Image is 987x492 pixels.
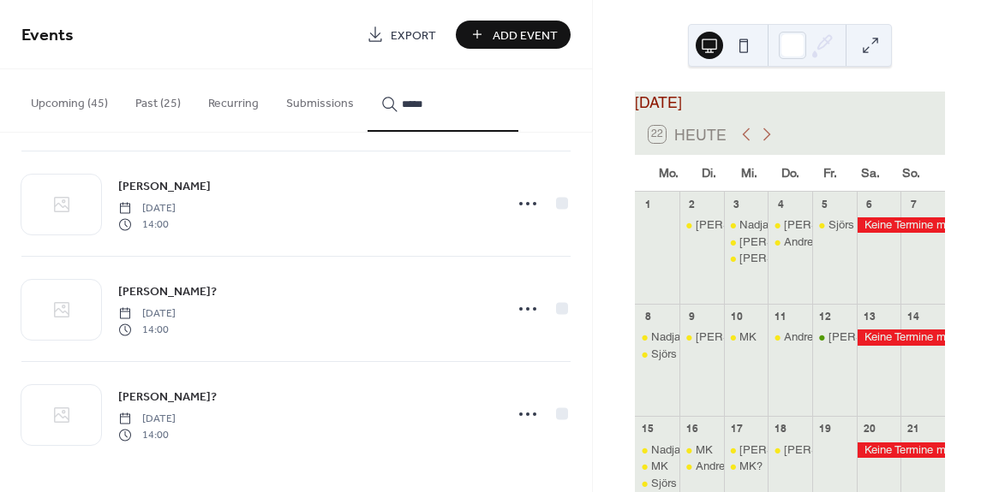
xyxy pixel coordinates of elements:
div: Sjörs [635,347,679,362]
div: 18 [774,422,788,436]
button: Past (25) [122,69,194,130]
div: Elke [768,442,812,458]
div: [PERSON_NAME] [739,251,834,266]
span: 14:00 [118,216,176,232]
span: [DATE] [118,306,176,322]
div: Andre&Katja [696,459,758,474]
div: Keine Termine möglich [857,217,945,233]
span: 14:00 [118,322,176,337]
div: Nadja [635,329,679,345]
div: Andre&Katja [768,234,812,250]
div: Steffen [724,251,769,266]
div: Sjörs [828,217,854,233]
div: Nadja [724,217,769,233]
div: Florian [724,234,769,250]
div: Mo. [649,156,689,191]
a: [PERSON_NAME]? [118,387,217,406]
div: MK [739,329,757,345]
span: [PERSON_NAME]? [118,283,217,301]
div: Sjörs [651,347,677,362]
span: Events [21,19,74,52]
div: [DATE] [635,92,945,114]
a: [PERSON_NAME]? [118,282,217,301]
div: Andre&Katja [784,234,846,250]
div: Di. [689,156,729,191]
div: [PERSON_NAME] [739,234,834,250]
div: 11 [774,310,788,324]
button: Submissions [272,69,368,130]
span: [DATE] [118,412,176,427]
div: Sjörs [812,217,857,233]
div: 7 [906,197,921,211]
div: 10 [729,310,744,324]
div: [PERSON_NAME]? [739,442,840,458]
span: Add Event [493,27,558,44]
div: Sebastian [812,329,857,345]
div: Nadja [651,329,680,345]
div: 4 [774,197,788,211]
div: Nadja [651,442,680,458]
div: Sjörs [651,476,677,491]
div: Andre&Katja [768,329,812,345]
div: 3 [729,197,744,211]
div: MK [679,442,724,458]
div: 2 [685,197,699,211]
div: Sjörs [635,476,679,491]
div: 16 [685,422,699,436]
div: 20 [862,422,876,436]
div: Florian? [724,442,769,458]
div: So. [891,156,931,191]
div: Keine Termine möglich [857,329,945,345]
div: MK [724,329,769,345]
div: Do. [770,156,811,191]
span: [PERSON_NAME]? [118,388,217,406]
div: Michael [679,329,724,345]
div: [PERSON_NAME] [784,217,879,233]
div: 13 [862,310,876,324]
button: Add Event [456,21,571,49]
div: MK? [739,459,763,474]
div: 21 [906,422,921,436]
div: [PERSON_NAME] [696,217,791,233]
div: 9 [685,310,699,324]
div: Fr. [811,156,851,191]
div: Andre&Katja [679,459,724,474]
div: MK [635,459,679,474]
div: 19 [817,422,832,436]
div: Andre&Katja [784,329,846,345]
div: Nadja [635,442,679,458]
div: [PERSON_NAME] [828,329,924,345]
div: Mi. [729,156,769,191]
div: Nadja [739,217,769,233]
div: Elke [679,217,724,233]
div: 14 [906,310,921,324]
button: Upcoming (45) [17,69,122,130]
div: [PERSON_NAME] [784,442,879,458]
div: Keine Termine möglich [857,442,945,458]
div: 6 [862,197,876,211]
div: Sa. [851,156,891,191]
div: 12 [817,310,832,324]
button: Recurring [194,69,272,130]
span: [PERSON_NAME] [118,178,211,196]
div: MK? [724,459,769,474]
div: MK [651,459,668,474]
div: 1 [641,197,655,211]
a: [PERSON_NAME] [118,176,211,196]
div: 17 [729,422,744,436]
div: 8 [641,310,655,324]
div: 15 [641,422,655,436]
span: [DATE] [118,201,176,216]
div: [PERSON_NAME] [696,329,791,345]
span: Export [391,27,436,44]
div: 5 [817,197,832,211]
div: Michael [768,217,812,233]
span: 14:00 [118,427,176,442]
a: Export [354,21,449,49]
div: MK [696,442,713,458]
